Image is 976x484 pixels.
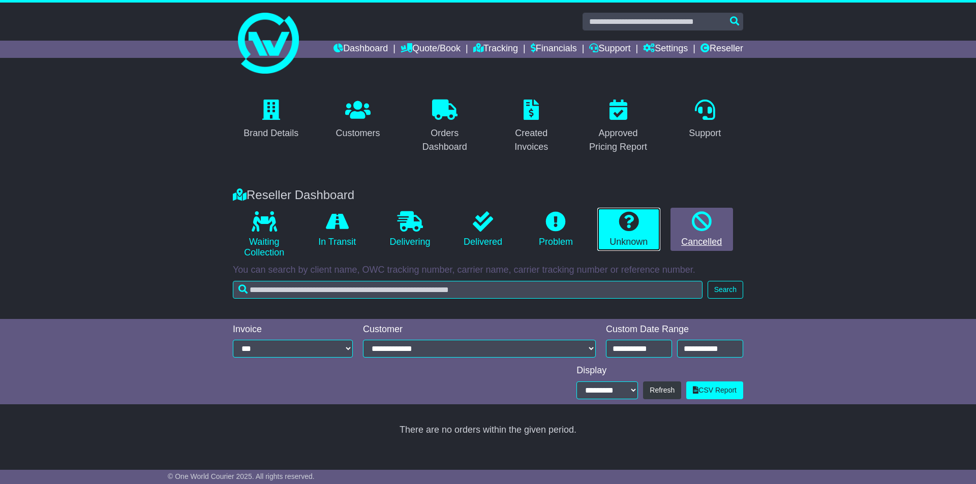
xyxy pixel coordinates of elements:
a: Dashboard [333,41,388,58]
a: Cancelled [670,208,733,251]
div: Customer [363,324,596,335]
a: Customers [329,96,386,144]
div: Reseller Dashboard [228,188,748,203]
div: Created Invoices [500,126,563,154]
a: Quote/Book [401,41,461,58]
div: Brand Details [243,126,298,140]
a: Unknown [597,208,660,251]
a: Created Invoices [493,96,570,157]
div: Orders Dashboard [413,126,476,154]
a: Waiting Collection [233,208,295,262]
a: Approved Pricing Report [580,96,657,157]
a: Reseller [700,41,743,58]
a: Support [589,41,630,58]
a: Brand Details [237,96,305,144]
a: Delivering [379,208,441,251]
div: Invoice [233,324,353,335]
a: Support [682,96,727,144]
a: Settings [643,41,688,58]
a: Problem [525,208,587,251]
div: Custom Date Range [606,324,743,335]
p: You can search by client name, OWC tracking number, carrier name, carrier tracking number or refe... [233,265,743,276]
div: Display [576,365,743,376]
a: In Transit [306,208,368,251]
div: Customers [335,126,380,140]
div: Approved Pricing Report [587,126,650,154]
div: Support [689,126,721,140]
a: Tracking [473,41,518,58]
button: Refresh [643,381,681,399]
a: CSV Report [686,381,743,399]
div: There are no orders within the given period. [233,425,743,436]
span: © One World Courier 2025. All rights reserved. [168,472,315,480]
a: Financials [531,41,577,58]
a: Orders Dashboard [406,96,483,157]
a: Delivered [451,208,514,251]
button: Search [708,281,743,299]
